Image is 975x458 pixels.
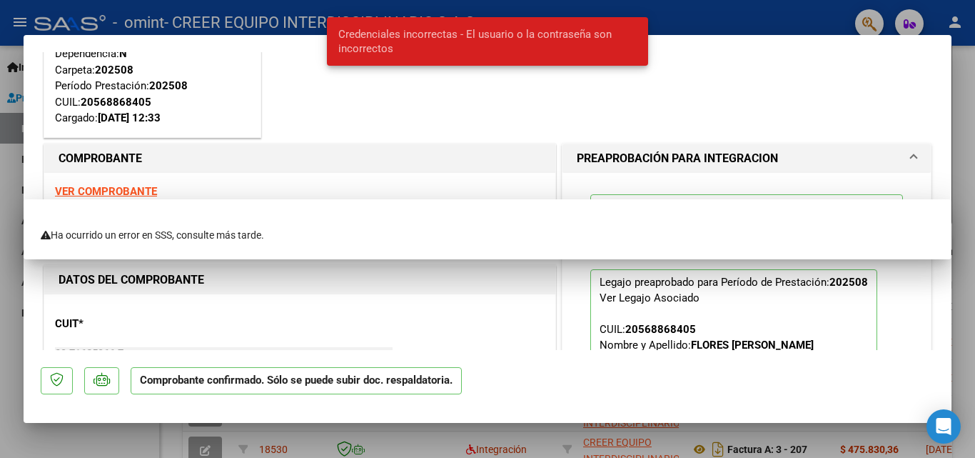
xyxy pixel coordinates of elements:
[59,151,142,165] strong: COMPROBANTE
[562,173,931,455] div: PREAPROBACIÓN PARA INTEGRACION
[55,316,202,332] p: CUIT
[590,269,877,422] p: Legajo preaprobado para Período de Prestación:
[600,323,814,414] span: CUIL: Nombre y Apellido: Período Desde: Período Hasta: Admite Dependencia:
[81,94,151,111] div: 20568868405
[577,150,778,167] h1: PREAPROBACIÓN PARA INTEGRACION
[590,194,903,248] p: El afiliado figura en el ultimo padrón que tenemos de la SSS de
[926,409,961,444] div: Open Intercom Messenger
[131,367,462,395] p: Comprobante confirmado. Sólo se puede subir doc. respaldatoria.
[338,27,637,56] span: Credenciales incorrectas - El usuario o la contraseña son incorrectos
[95,64,133,76] strong: 202508
[98,111,161,124] strong: [DATE] 12:33
[41,228,934,242] div: Ha ocurrido un error en SSS, consulte más tarde.
[119,47,127,60] strong: N
[600,290,699,306] div: Ver Legajo Asociado
[562,144,931,173] mat-expansion-panel-header: PREAPROBACIÓN PARA INTEGRACION
[55,185,157,198] a: VER COMPROBANTE
[829,276,868,289] strong: 202508
[625,322,696,337] div: 20568868405
[149,79,188,92] strong: 202508
[59,273,204,287] strong: DATOS DEL COMPROBANTE
[691,339,814,352] strong: FLORES [PERSON_NAME]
